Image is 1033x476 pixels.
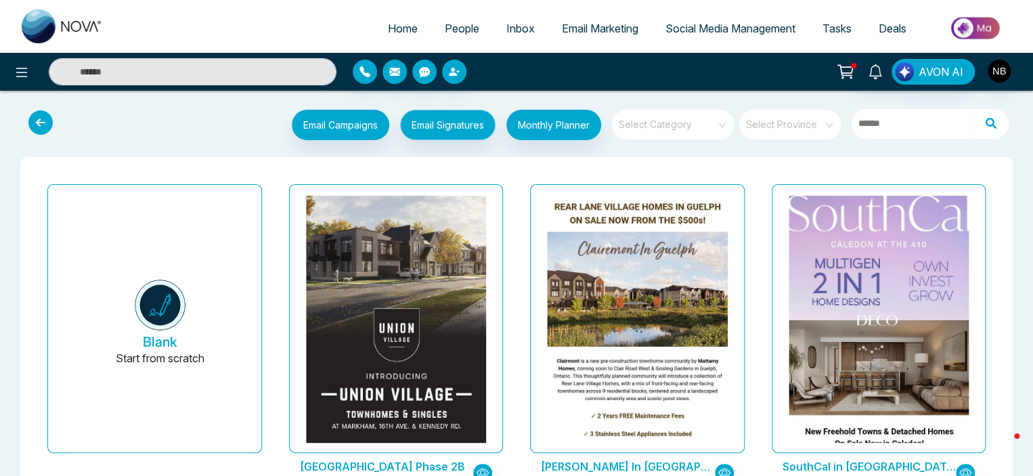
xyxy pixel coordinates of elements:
span: AVON AI [919,64,963,80]
h5: Blank [143,334,177,350]
a: Home [374,16,431,41]
iframe: Intercom live chat [987,430,1019,462]
span: Deals [879,22,906,35]
img: Lead Flow [895,62,914,81]
span: Home [388,22,418,35]
a: Email Marketing [548,16,652,41]
img: User Avatar [988,60,1011,83]
button: BlankStart from scratch [70,196,250,452]
button: Email Signatures [400,110,496,140]
a: Email Signatures [389,110,496,144]
button: Monthly Planner [506,110,601,140]
p: Clairmont In Guelph by Mattamy Homes [541,458,714,475]
p: Start from scratch [116,350,204,383]
a: Social Media Management [652,16,809,41]
span: People [445,22,479,35]
span: Email Marketing [562,22,638,35]
a: Email Campaigns [281,117,389,131]
img: Market-place.gif [927,13,1025,43]
a: Inbox [493,16,548,41]
a: Tasks [809,16,865,41]
a: Deals [865,16,920,41]
span: Social Media Management [665,22,795,35]
span: Tasks [822,22,852,35]
a: People [431,16,493,41]
button: Email Campaigns [292,110,389,140]
span: Inbox [506,22,535,35]
img: novacrm [135,280,185,330]
button: AVON AI [892,59,975,85]
a: Monthly Planner [496,110,601,144]
p: SouthCal in Caledon [783,458,956,475]
img: Nova CRM Logo [22,9,103,43]
p: Union Village Phase 2B [300,458,473,475]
